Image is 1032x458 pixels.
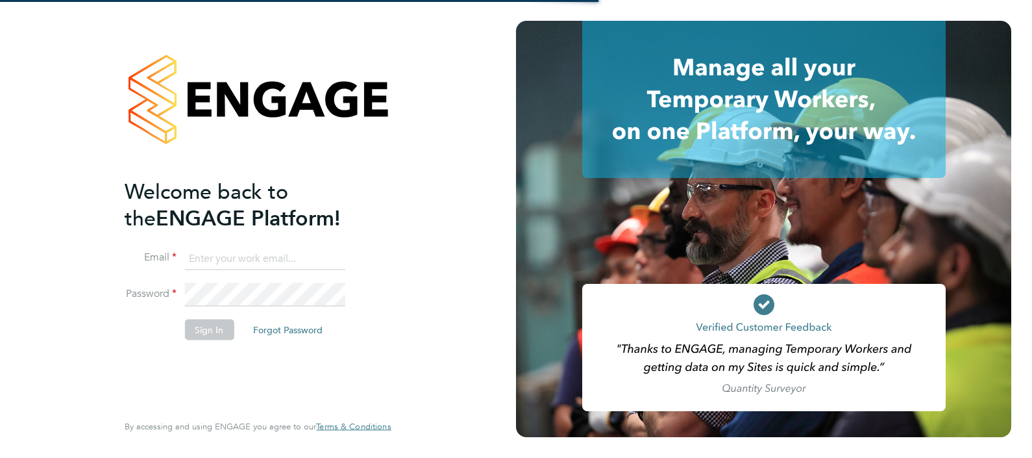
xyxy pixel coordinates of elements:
[184,247,345,270] input: Enter your work email...
[125,178,378,231] h2: ENGAGE Platform!
[125,421,391,432] span: By accessing and using ENGAGE you agree to our
[125,251,177,264] label: Email
[243,320,333,340] button: Forgot Password
[125,287,177,301] label: Password
[316,422,391,432] a: Terms & Conditions
[125,179,288,231] span: Welcome back to the
[184,320,234,340] button: Sign In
